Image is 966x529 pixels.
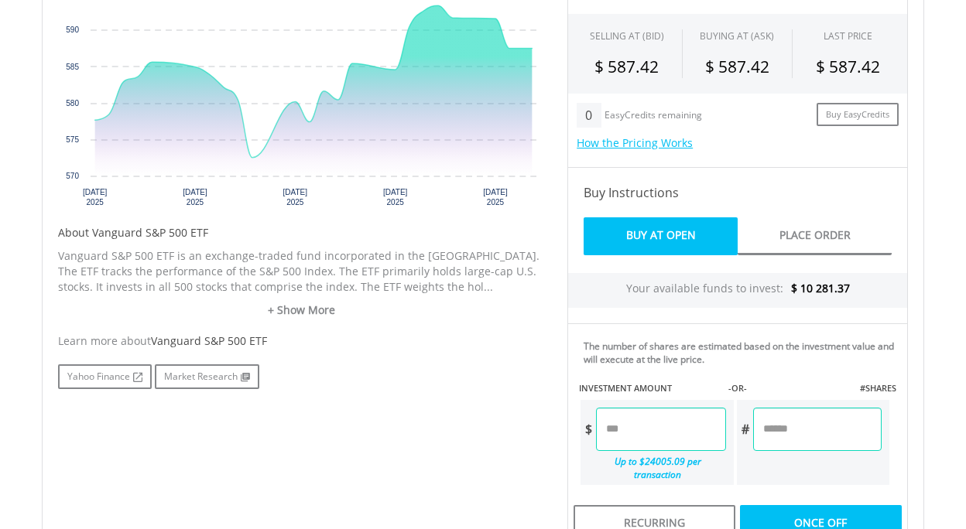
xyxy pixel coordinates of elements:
a: Market Research [155,364,259,389]
p: Vanguard S&P 500 ETF is an exchange-traded fund incorporated in the [GEOGRAPHIC_DATA]. The ETF tr... [58,248,544,295]
div: 0 [577,103,601,128]
span: Vanguard S&P 500 ETF [151,333,267,348]
text: [DATE] 2025 [83,188,108,206]
text: 585 [66,63,79,71]
text: [DATE] 2025 [383,188,408,206]
div: # [737,408,753,451]
span: $ 587.42 [594,56,659,77]
a: How the Pricing Works [577,135,693,150]
a: Yahoo Finance [58,364,152,389]
text: 590 [66,26,79,34]
div: Your available funds to invest: [568,273,907,308]
a: Buy EasyCredits [817,103,899,127]
label: INVESTMENT AMOUNT [579,382,672,394]
label: #SHARES [860,382,896,394]
span: BUYING AT (ASK) [700,29,774,43]
h4: Buy Instructions [584,183,892,202]
div: EasyCredits remaining [605,110,702,123]
h5: About Vanguard S&P 500 ETF [58,225,544,241]
label: -OR- [728,382,747,394]
div: Up to $24005.09 per transaction [581,451,726,485]
text: [DATE] 2025 [483,188,508,206]
span: $ 587.42 [816,56,880,77]
span: $ 587.42 [705,56,769,77]
div: The number of shares are estimated based on the investment value and will execute at the live price. [584,340,901,366]
a: + Show More [58,302,544,318]
text: [DATE] 2025 [183,188,207,206]
text: [DATE] 2025 [283,188,308,206]
span: $ 10 281.37 [791,281,850,295]
div: SELLING AT (BID) [590,29,664,43]
text: 580 [66,99,79,108]
div: $ [581,408,596,451]
div: Learn more about [58,333,544,349]
a: Place Order [738,217,892,255]
a: Buy At Open [584,217,738,255]
text: 575 [66,135,79,144]
text: 570 [66,172,79,180]
div: LAST PRICE [824,29,872,43]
